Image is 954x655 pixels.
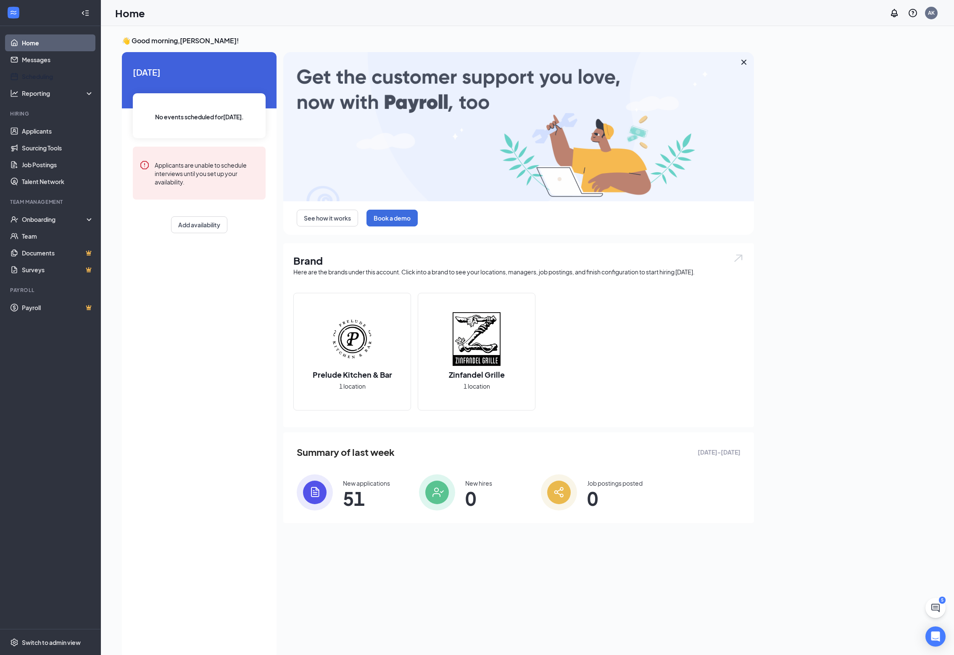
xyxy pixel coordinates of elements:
[133,66,266,79] span: [DATE]
[465,479,492,487] div: New hires
[908,8,918,18] svg: QuestionInfo
[155,160,259,186] div: Applicants are unable to schedule interviews until you set up your availability.
[10,110,92,117] div: Hiring
[587,479,643,487] div: Job postings posted
[925,598,946,618] button: ChatActive
[81,9,90,17] svg: Collapse
[171,216,227,233] button: Add availability
[925,626,946,647] div: Open Intercom Messenger
[22,34,94,51] a: Home
[22,139,94,156] a: Sourcing Tools
[22,89,94,97] div: Reporting
[122,36,754,45] h3: 👋 Good morning, [PERSON_NAME] !
[297,210,358,226] button: See how it works
[22,173,94,190] a: Talent Network
[587,491,643,506] span: 0
[10,215,18,224] svg: UserCheck
[297,445,395,460] span: Summary of last week
[465,491,492,506] span: 0
[22,228,94,245] a: Team
[889,8,899,18] svg: Notifications
[464,381,490,391] span: 1 location
[698,447,741,457] span: [DATE] - [DATE]
[343,479,390,487] div: New applications
[733,253,744,263] img: open.6027fd2a22e1237b5b06.svg
[155,112,244,121] span: No events scheduled for [DATE] .
[10,198,92,205] div: Team Management
[22,51,94,68] a: Messages
[22,245,94,261] a: DocumentsCrown
[10,89,18,97] svg: Analysis
[293,268,744,276] div: Here are the brands under this account. Click into a brand to see your locations, managers, job p...
[22,638,81,647] div: Switch to admin view
[22,123,94,139] a: Applicants
[10,287,92,294] div: Payroll
[115,6,145,20] h1: Home
[293,253,744,268] h1: Brand
[297,474,333,510] img: icon
[22,68,94,85] a: Scheduling
[541,474,577,510] img: icon
[450,312,503,366] img: Zinfandel Grille
[366,210,418,226] button: Book a demo
[930,603,941,613] svg: ChatActive
[283,52,754,201] img: payroll-large.gif
[739,57,749,67] svg: Cross
[419,474,455,510] img: icon
[304,369,401,380] h2: Prelude Kitchen & Bar
[22,299,94,316] a: PayrollCrown
[343,491,390,506] span: 51
[10,638,18,647] svg: Settings
[440,369,513,380] h2: Zinfandel Grille
[928,9,935,16] div: AK
[939,597,946,604] div: 5
[339,381,366,391] span: 1 location
[22,215,87,224] div: Onboarding
[140,160,150,170] svg: Error
[22,156,94,173] a: Job Postings
[325,312,379,366] img: Prelude Kitchen & Bar
[9,8,18,17] svg: WorkstreamLogo
[22,261,94,278] a: SurveysCrown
